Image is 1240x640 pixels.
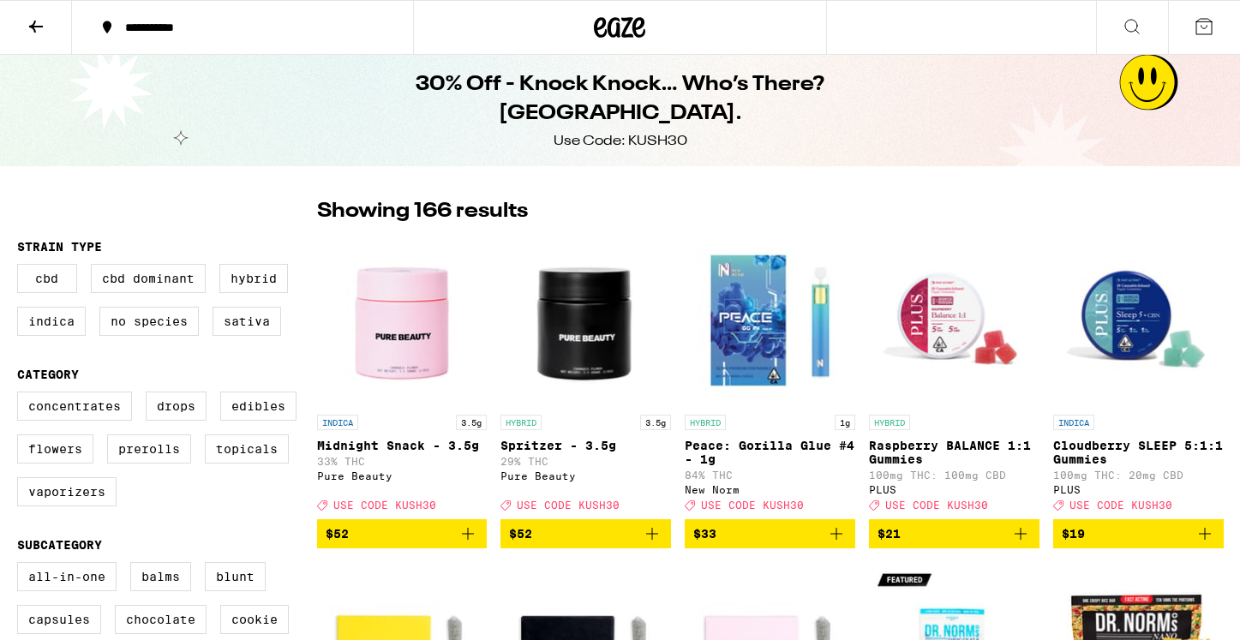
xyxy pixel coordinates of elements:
img: PLUS - Cloudberry SLEEP 5:1:1 Gummies [1053,235,1224,406]
legend: Category [17,368,79,381]
span: USE CODE KUSH30 [885,499,988,511]
p: Midnight Snack - 3.5g [317,439,488,452]
span: $21 [878,527,901,541]
button: Add to bag [1053,519,1224,548]
label: Concentrates [17,392,132,421]
div: PLUS [869,484,1039,495]
label: Drops [146,392,207,421]
div: Pure Beauty [500,470,671,481]
p: Spritzer - 3.5g [500,439,671,452]
label: Edibles [220,392,297,421]
span: $33 [693,527,716,541]
label: Cookie [220,605,289,634]
p: 29% THC [500,456,671,467]
p: Showing 166 results [317,197,528,226]
a: Open page for Peace: Gorilla Glue #4 - 1g from New Norm [685,235,855,519]
div: PLUS [1053,484,1224,495]
label: Capsules [17,605,101,634]
a: Open page for Cloudberry SLEEP 5:1:1 Gummies from PLUS [1053,235,1224,519]
p: 3.5g [456,415,487,430]
div: New Norm [685,484,855,495]
p: 33% THC [317,456,488,467]
label: Balms [130,562,191,591]
label: Hybrid [219,264,288,293]
label: Blunt [205,562,266,591]
p: Peace: Gorilla Glue #4 - 1g [685,439,855,466]
img: Pure Beauty - Spritzer - 3.5g [500,235,671,406]
span: $19 [1062,527,1085,541]
button: Add to bag [317,519,488,548]
h1: 30% Off - Knock Knock… Who’s There? [GEOGRAPHIC_DATA]. [309,70,932,129]
label: Sativa [213,307,281,336]
div: Use Code: KUSH30 [554,132,687,151]
label: Indica [17,307,86,336]
label: Vaporizers [17,477,117,506]
p: INDICA [317,415,358,430]
p: 84% THC [685,470,855,481]
img: New Norm - Peace: Gorilla Glue #4 - 1g [685,235,855,406]
button: Add to bag [685,519,855,548]
p: 100mg THC: 100mg CBD [869,470,1039,481]
button: Add to bag [869,519,1039,548]
p: 3.5g [640,415,671,430]
p: INDICA [1053,415,1094,430]
legend: Subcategory [17,538,102,552]
span: $52 [326,527,349,541]
a: Open page for Raspberry BALANCE 1:1 Gummies from PLUS [869,235,1039,519]
span: $52 [509,527,532,541]
p: 1g [835,415,855,430]
label: CBD Dominant [91,264,206,293]
label: Topicals [205,434,289,464]
div: Pure Beauty [317,470,488,481]
img: PLUS - Raspberry BALANCE 1:1 Gummies [869,235,1039,406]
label: All-In-One [17,562,117,591]
span: USE CODE KUSH30 [333,499,436,511]
p: HYBRID [869,415,910,430]
p: 100mg THC: 20mg CBD [1053,470,1224,481]
span: USE CODE KUSH30 [517,499,620,511]
label: No Species [99,307,199,336]
p: HYBRID [685,415,726,430]
img: Pure Beauty - Midnight Snack - 3.5g [317,235,488,406]
button: Add to bag [500,519,671,548]
a: Open page for Spritzer - 3.5g from Pure Beauty [500,235,671,519]
label: CBD [17,264,77,293]
p: Raspberry BALANCE 1:1 Gummies [869,439,1039,466]
p: HYBRID [500,415,542,430]
span: USE CODE KUSH30 [1069,499,1172,511]
span: USE CODE KUSH30 [701,499,804,511]
p: Cloudberry SLEEP 5:1:1 Gummies [1053,439,1224,466]
a: Open page for Midnight Snack - 3.5g from Pure Beauty [317,235,488,519]
label: Prerolls [107,434,191,464]
label: Flowers [17,434,93,464]
legend: Strain Type [17,240,102,254]
label: Chocolate [115,605,207,634]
